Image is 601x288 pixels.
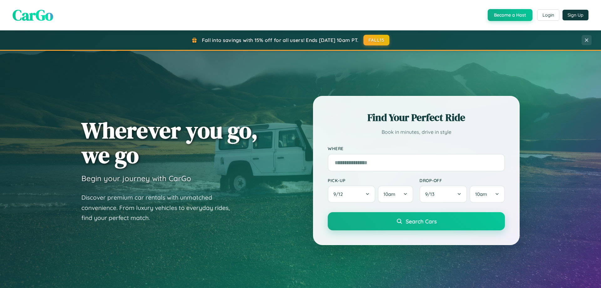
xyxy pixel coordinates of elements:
[13,5,53,25] span: CarGo
[562,10,588,20] button: Sign Up
[328,146,505,151] label: Where
[202,37,359,43] span: Fall into savings with 15% off for all users! Ends [DATE] 10am PT.
[81,174,191,183] h3: Begin your journey with CarGo
[328,212,505,230] button: Search Cars
[425,191,438,197] span: 9 / 13
[470,186,505,203] button: 10am
[328,128,505,137] p: Book in minutes, drive in style
[81,192,238,223] p: Discover premium car rentals with unmatched convenience. From luxury vehicles to everyday rides, ...
[378,186,413,203] button: 10am
[333,191,346,197] span: 9 / 12
[383,191,395,197] span: 10am
[328,186,375,203] button: 9/12
[406,218,437,225] span: Search Cars
[363,35,390,45] button: FALL15
[328,111,505,124] h2: Find Your Perfect Ride
[537,9,559,21] button: Login
[328,178,413,183] label: Pick-up
[81,118,258,167] h1: Wherever you go, we go
[475,191,487,197] span: 10am
[419,178,505,183] label: Drop-off
[419,186,467,203] button: 9/13
[488,9,532,21] button: Become a Host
